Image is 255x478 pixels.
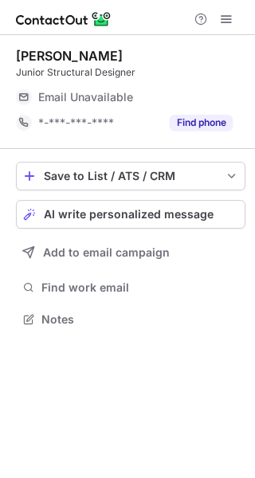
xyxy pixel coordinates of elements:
[41,312,239,327] span: Notes
[44,170,218,182] div: Save to List / ATS / CRM
[41,280,239,295] span: Find work email
[16,308,245,331] button: Notes
[43,246,170,259] span: Add to email campaign
[16,162,245,190] button: save-profile-one-click
[16,238,245,267] button: Add to email campaign
[16,48,123,64] div: [PERSON_NAME]
[44,208,214,221] span: AI write personalized message
[16,200,245,229] button: AI write personalized message
[16,276,245,299] button: Find work email
[16,10,112,29] img: ContactOut v5.3.10
[38,90,133,104] span: Email Unavailable
[170,115,233,131] button: Reveal Button
[16,65,245,80] div: Junior Structural Designer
